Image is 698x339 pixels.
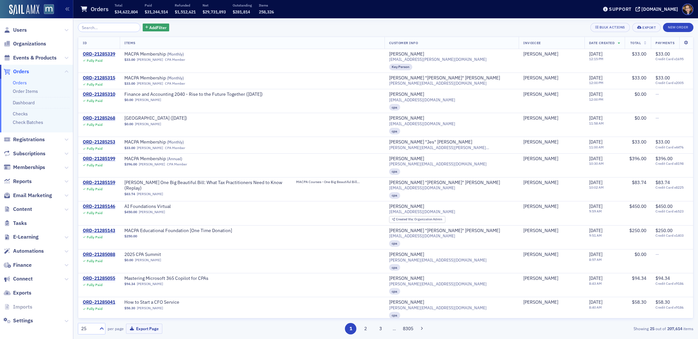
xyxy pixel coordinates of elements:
[360,323,371,334] button: 2
[389,161,487,166] span: [PERSON_NAME][EMAIL_ADDRESS][DOMAIN_NAME]
[9,5,39,15] img: SailAMX
[389,180,500,186] a: [PERSON_NAME] "[PERSON_NAME]" [PERSON_NAME]
[13,119,43,125] a: Check Batches
[589,251,602,257] span: [DATE]
[600,25,625,29] div: Bulk Actions
[259,9,274,14] span: 258,326
[389,75,500,81] div: [PERSON_NAME] "[PERSON_NAME]" [PERSON_NAME]
[389,128,401,134] div: cpa
[87,187,102,191] div: Fully Paid
[523,204,558,210] a: [PERSON_NAME]
[635,7,680,11] button: [DOMAIN_NAME]
[4,275,33,282] a: Connect
[589,57,603,61] time: 12:15 PM
[13,247,44,255] span: Automations
[663,23,693,32] button: New Order
[635,91,646,97] span: $0.00
[83,156,115,162] a: ORD-21285199
[655,179,670,185] span: $83.74
[126,324,162,334] button: Export Page
[589,121,604,126] time: 11:58 AM
[589,91,602,97] span: [DATE]
[165,146,185,150] div: CPA Member
[655,51,670,57] span: $33.00
[108,326,124,331] label: per page
[124,51,207,57] span: MACPA Membership
[589,51,602,57] span: [DATE]
[655,75,670,81] span: $33.00
[632,23,661,32] button: Export
[389,216,445,223] div: Created Via: Organization Admin
[137,146,163,150] a: [PERSON_NAME]
[13,233,39,241] span: E-Learning
[396,217,414,221] span: Created Via :
[630,41,641,45] span: Total
[115,9,138,14] span: $34,622,804
[4,136,45,143] a: Registrations
[124,122,133,126] span: $0.00
[523,228,580,234] span: Bo Fitzpatrick
[233,3,252,8] p: Outstanding
[87,235,102,239] div: Fully Paid
[124,51,207,57] a: MACPA Membership (Monthly)
[124,234,137,238] span: $250.00
[629,156,646,161] span: $396.00
[523,276,558,281] div: [PERSON_NAME]
[167,139,184,144] span: ( Monthly )
[389,228,500,234] div: [PERSON_NAME] "[PERSON_NAME]" [PERSON_NAME]
[632,179,646,185] span: $83.74
[83,276,115,281] div: ORD-21285055
[389,121,455,126] span: [EMAIL_ADDRESS][DOMAIN_NAME]
[655,203,672,209] span: $450.00
[13,136,45,143] span: Registrations
[523,115,580,121] span: Ling Yan Woo
[523,139,558,145] a: [PERSON_NAME]
[523,75,580,81] span: Steve Jones
[589,97,603,102] time: 12:00 PM
[124,146,135,150] span: $33.00
[165,81,185,86] div: CPA Member
[4,192,52,199] a: Email Marketing
[167,75,184,80] span: ( Monthly )
[4,178,32,185] a: Reports
[396,218,442,221] div: Organization Admin
[629,203,646,209] span: $450.00
[13,178,32,185] span: Reports
[402,323,414,334] button: 8305
[389,97,455,102] span: [EMAIL_ADDRESS][DOMAIN_NAME]
[135,98,161,102] a: [PERSON_NAME]
[143,24,170,32] button: AddFilter
[4,206,32,213] a: Content
[83,299,115,305] div: ORD-21285041
[83,92,115,97] div: ORD-21285310
[523,51,558,57] a: [PERSON_NAME]
[523,41,541,45] span: Invoicee
[523,139,580,145] span: Jes Savage
[389,104,401,110] div: cpa
[87,59,102,63] div: Fully Paid
[589,156,602,161] span: [DATE]
[389,276,424,281] a: [PERSON_NAME]
[655,209,689,213] span: Credit Card x6523
[13,262,32,269] span: Finance
[609,6,632,12] div: Support
[632,275,646,281] span: $94.34
[389,252,424,258] div: [PERSON_NAME]
[389,115,424,121] a: [PERSON_NAME]
[655,185,689,190] span: Credit Card x8225
[629,228,646,233] span: $250.00
[389,145,514,150] span: [PERSON_NAME][EMAIL_ADDRESS][PERSON_NAME][DOMAIN_NAME]
[389,156,424,162] div: [PERSON_NAME]
[87,163,102,167] div: Fully Paid
[589,161,604,166] time: 10:30 AM
[137,282,163,286] a: [PERSON_NAME]
[523,115,558,121] div: [PERSON_NAME]
[389,41,418,45] span: Customer Info
[124,252,207,258] a: 2025 CPA Summit
[78,23,140,32] input: Search…
[124,210,137,214] span: $450.00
